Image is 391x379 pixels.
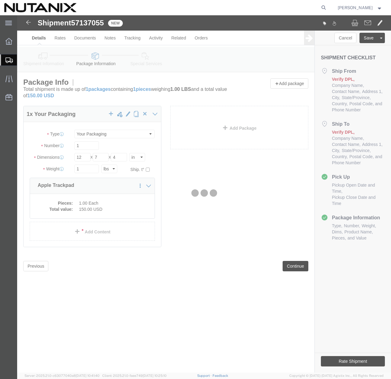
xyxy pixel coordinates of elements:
[4,3,77,12] img: logo
[338,4,373,11] span: Joseph Walden
[212,374,228,377] a: Feedback
[289,373,384,378] span: Copyright © [DATE]-[DATE] Agistix Inc., All Rights Reserved
[197,374,212,377] a: Support
[143,374,167,377] span: [DATE] 10:25:10
[102,374,167,377] span: Client: 2025.21.0-faee749
[337,4,383,11] button: [PERSON_NAME]
[76,374,100,377] span: [DATE] 10:41:40
[24,374,100,377] span: Server: 2025.21.0-c63077040a8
